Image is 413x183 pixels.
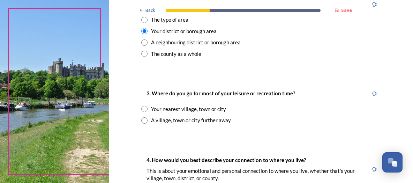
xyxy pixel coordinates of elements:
div: Your nearest village, town or city [151,105,226,113]
strong: 4. How would you best describe your connection to where you live? [147,157,306,163]
div: Your district or borough area [151,27,217,35]
button: Open Chat [382,152,403,173]
div: The county as a whole [151,50,201,58]
strong: Save [341,7,352,13]
div: A neighbouring district or borough area [151,38,241,46]
div: A village, town or city further away [151,116,231,124]
div: The type of area [151,16,188,24]
span: Back [145,7,155,14]
p: This is about your emotional and personal connection to where you live, whether that's your villa... [147,167,363,182]
strong: 3. Where do you go for most of your leisure or recreation time? [147,90,295,96]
